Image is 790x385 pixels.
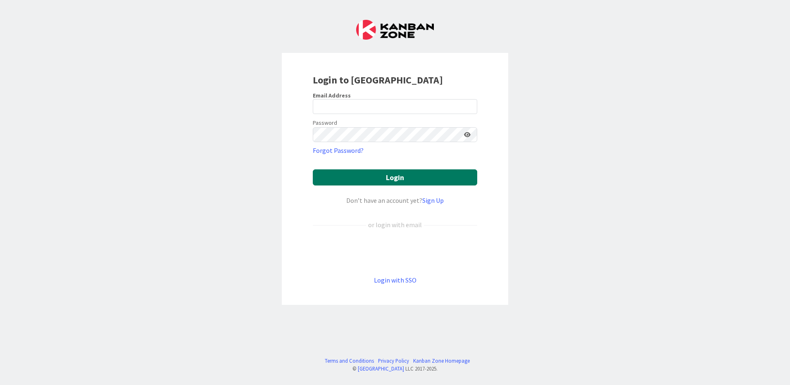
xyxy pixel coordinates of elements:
label: Email Address [313,92,351,99]
a: Kanban Zone Homepage [413,357,470,365]
iframe: Knop Inloggen met Google [309,243,481,261]
b: Login to [GEOGRAPHIC_DATA] [313,74,443,86]
div: or login with email [366,220,424,230]
img: Kanban Zone [356,20,434,40]
a: Forgot Password? [313,145,364,155]
label: Password [313,119,337,127]
a: Sign Up [422,196,444,204]
a: [GEOGRAPHIC_DATA] [358,365,404,372]
a: Terms and Conditions [325,357,374,365]
a: Login with SSO [374,276,416,284]
a: Privacy Policy [378,357,409,365]
div: © LLC 2017- 2025 . [321,365,470,373]
div: Don’t have an account yet? [313,195,477,205]
button: Login [313,169,477,185]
